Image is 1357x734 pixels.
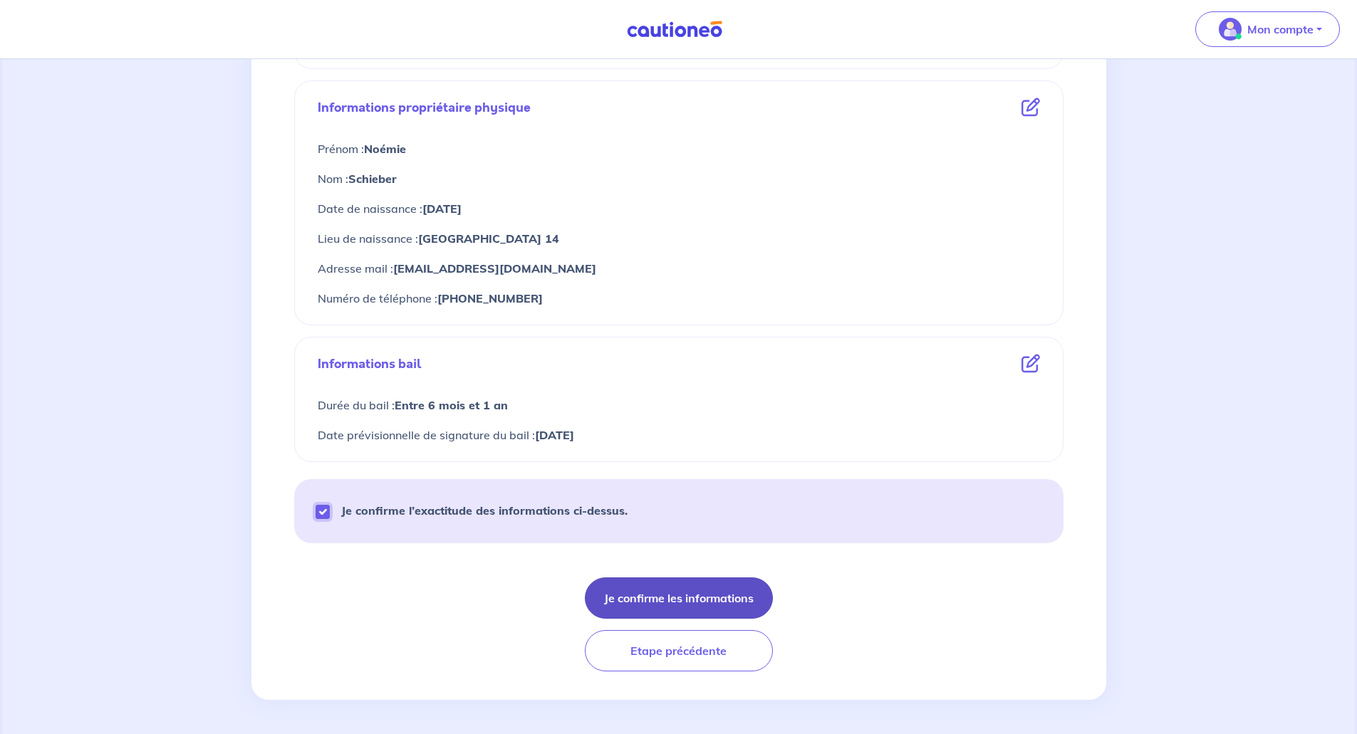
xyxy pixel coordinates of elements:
strong: [EMAIL_ADDRESS][DOMAIN_NAME] [393,261,596,276]
strong: Entre 6 mois et 1 an [395,398,508,412]
p: Informations propriétaire physique [318,98,531,117]
img: Cautioneo [621,21,728,38]
strong: Je confirme l’exactitude des informations ci-dessus. [341,503,628,518]
p: Date prévisionnelle de signature du bail : [318,426,1040,444]
p: Informations bail [318,355,422,373]
strong: [DATE] [535,428,574,442]
img: illu_account_valid_menu.svg [1219,18,1242,41]
p: Mon compte [1247,21,1314,38]
button: Etape précédente [585,630,773,671]
button: illu_account_valid_menu.svgMon compte [1195,11,1340,47]
strong: Noémie [364,142,406,156]
p: Nom : [318,169,1040,188]
strong: [DATE] [422,201,462,216]
button: Je confirme les informations [585,577,773,619]
p: Date de naissance : [318,199,1040,218]
strong: [PHONE_NUMBER] [437,291,543,305]
p: Prénom : [318,140,1040,158]
strong: Schieber [348,172,397,186]
p: Durée du bail : [318,396,1040,414]
p: Lieu de naissance : [318,229,1040,248]
p: Numéro de téléphone : [318,289,1040,308]
p: Adresse mail : [318,259,1040,278]
strong: [GEOGRAPHIC_DATA] 14 [418,231,559,246]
